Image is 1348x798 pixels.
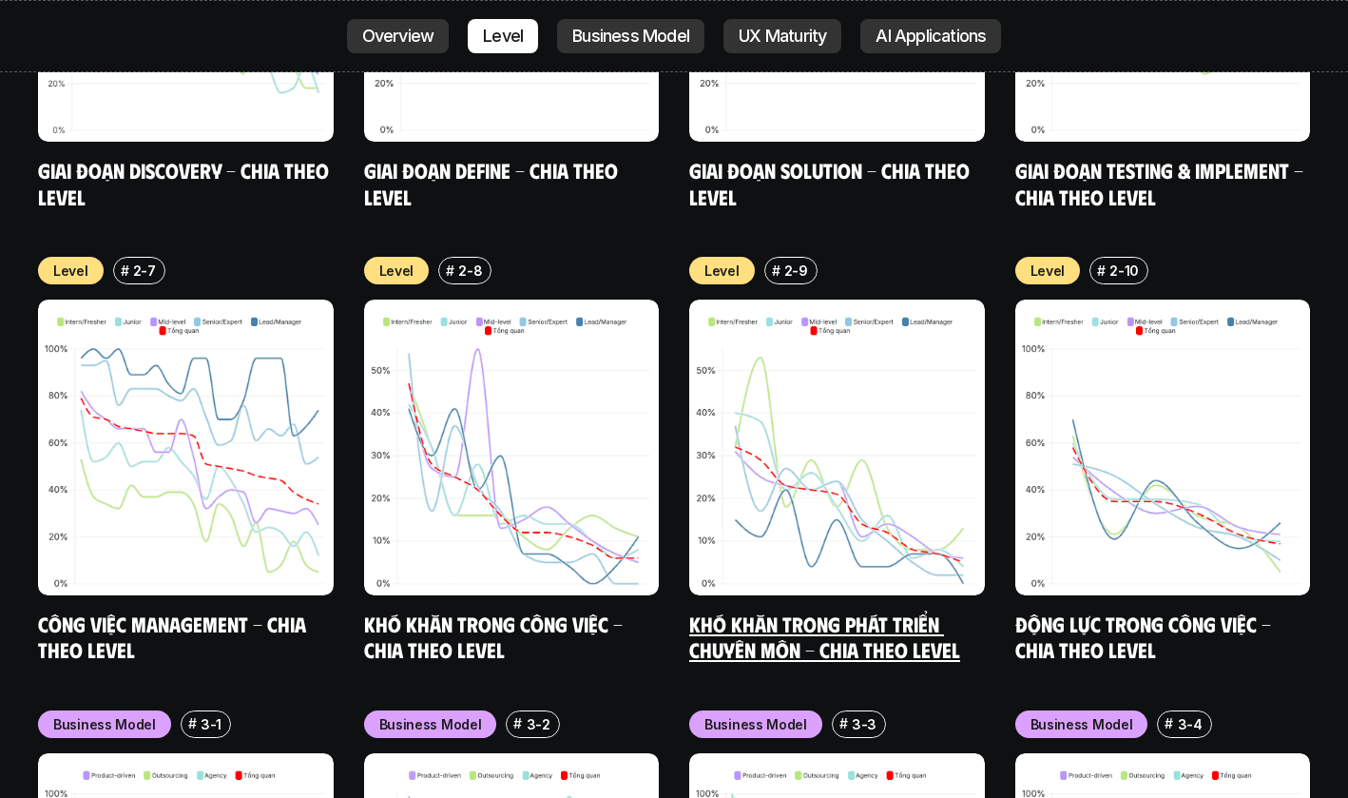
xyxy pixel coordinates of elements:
h6: # [839,716,848,730]
a: Động lực trong công việc - Chia theo Level [1015,611,1276,663]
a: Giai đoạn Discovery - Chia theo Level [38,157,334,209]
p: Business Model [572,27,689,46]
p: UX Maturity [739,27,826,46]
h6: # [188,716,197,730]
a: Level [468,19,538,53]
h6: # [446,263,454,278]
a: UX Maturity [723,19,841,53]
h6: # [121,263,129,278]
p: Level [483,27,523,46]
p: Level [379,261,414,281]
p: AI Applications [876,27,986,46]
p: 2-7 [133,261,156,281]
p: 3-1 [201,714,221,734]
p: Business Model [53,714,156,734]
h6: # [1097,263,1106,278]
p: 2-9 [784,261,808,281]
h6: # [513,716,522,730]
a: Giai đoạn Solution - Chia theo Level [689,157,974,209]
a: AI Applications [860,19,1001,53]
p: Overview [362,27,434,46]
p: 3-2 [527,714,550,734]
a: Overview [347,19,450,53]
a: Giai đoạn Testing & Implement - Chia theo Level [1015,157,1308,209]
p: 2-10 [1109,261,1139,281]
p: Business Model [704,714,807,734]
a: Công việc Management - Chia theo level [38,611,311,663]
a: Khó khăn trong công việc - Chia theo Level [364,611,627,663]
h6: # [1165,716,1173,730]
p: Level [1030,261,1066,281]
a: Khó khăn trong phát triển chuyên môn - Chia theo level [689,611,960,663]
p: 2-8 [458,261,482,281]
p: Business Model [379,714,482,734]
p: 3-4 [1178,714,1203,734]
p: 3-3 [852,714,876,734]
a: Business Model [557,19,704,53]
h6: # [772,263,780,278]
a: Giai đoạn Define - Chia theo Level [364,157,623,209]
p: Level [704,261,740,281]
p: Business Model [1030,714,1133,734]
p: Level [53,261,88,281]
